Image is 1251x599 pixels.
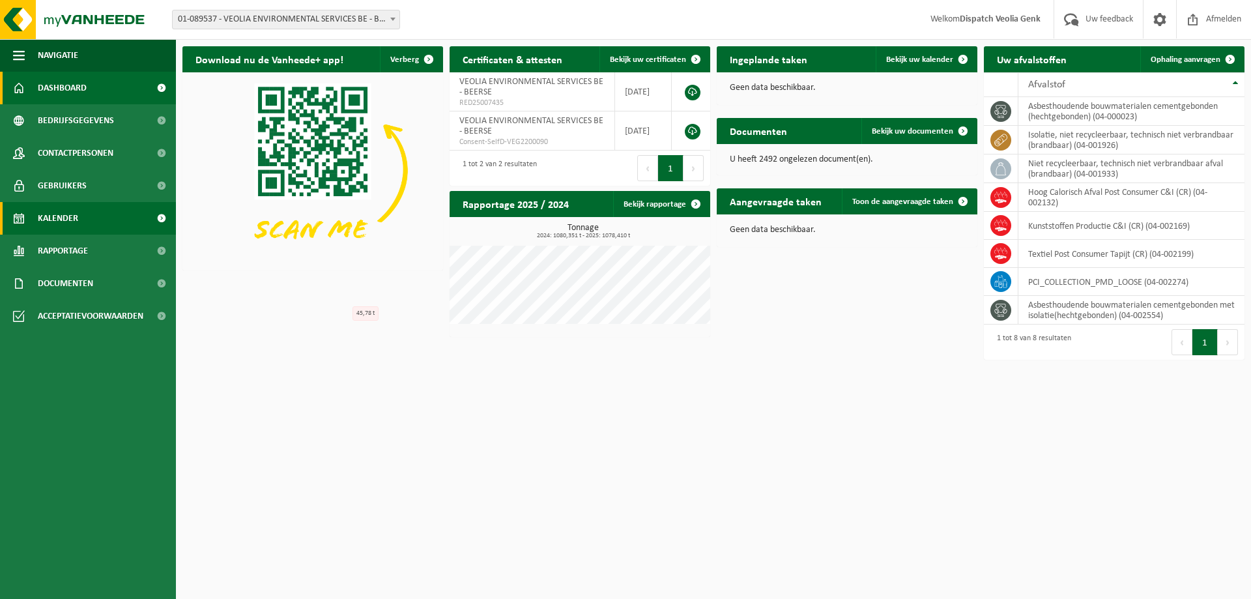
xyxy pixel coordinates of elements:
td: Kunststoffen Productie C&I (CR) (04-002169) [1018,212,1244,240]
span: Rapportage [38,235,88,267]
td: Textiel Post Consumer Tapijt (CR) (04-002199) [1018,240,1244,268]
a: Toon de aangevraagde taken [842,188,976,214]
td: [DATE] [615,111,672,151]
td: Hoog Calorisch Afval Post Consumer C&I (CR) (04-002132) [1018,183,1244,212]
span: Bekijk uw documenten [872,127,953,136]
button: Next [683,155,704,181]
td: [DATE] [615,72,672,111]
button: 1 [1192,329,1218,355]
span: 01-089537 - VEOLIA ENVIRONMENTAL SERVICES BE - BEERSE [173,10,399,29]
span: RED25007435 [459,98,605,108]
a: Bekijk uw kalender [876,46,976,72]
span: Dashboard [38,72,87,104]
strong: Dispatch Veolia Genk [960,14,1041,24]
td: asbesthoudende bouwmaterialen cementgebonden (hechtgebonden) (04-000023) [1018,97,1244,126]
span: Documenten [38,267,93,300]
span: Ophaling aanvragen [1151,55,1220,64]
h2: Download nu de Vanheede+ app! [182,46,356,72]
h3: Tonnage [456,224,710,239]
p: Geen data beschikbaar. [730,226,964,235]
h2: Certificaten & attesten [450,46,575,72]
h2: Rapportage 2025 / 2024 [450,191,582,216]
button: Previous [1172,329,1192,355]
td: PCI_COLLECTION_PMD_LOOSE (04-002274) [1018,268,1244,296]
td: asbesthoudende bouwmaterialen cementgebonden met isolatie(hechtgebonden) (04-002554) [1018,296,1244,325]
button: 1 [658,155,683,181]
div: 1 tot 8 van 8 resultaten [990,328,1071,357]
td: isolatie, niet recycleerbaar, technisch niet verbrandbaar (brandbaar) (04-001926) [1018,126,1244,154]
span: 2024: 1080,351 t - 2025: 1078,410 t [456,233,710,239]
span: Kalender [38,202,78,235]
span: Verberg [390,55,419,64]
span: Bekijk uw certificaten [610,55,686,64]
button: Next [1218,329,1238,355]
img: Download de VHEPlus App [182,72,443,268]
span: Toon de aangevraagde taken [852,197,953,206]
p: U heeft 2492 ongelezen document(en). [730,155,964,164]
span: VEOLIA ENVIRONMENTAL SERVICES BE - BEERSE [459,116,603,136]
span: Bekijk uw kalender [886,55,953,64]
p: Geen data beschikbaar. [730,83,964,93]
span: Gebruikers [38,169,87,202]
a: Bekijk uw documenten [861,118,976,144]
button: Previous [637,155,658,181]
button: Verberg [380,46,442,72]
span: Navigatie [38,39,78,72]
span: 01-089537 - VEOLIA ENVIRONMENTAL SERVICES BE - BEERSE [172,10,400,29]
span: Consent-SelfD-VEG2200090 [459,137,605,147]
span: Contactpersonen [38,137,113,169]
td: niet recycleerbaar, technisch niet verbrandbaar afval (brandbaar) (04-001933) [1018,154,1244,183]
a: Bekijk rapportage [613,191,709,217]
h2: Uw afvalstoffen [984,46,1080,72]
a: Bekijk uw certificaten [599,46,709,72]
span: Acceptatievoorwaarden [38,300,143,332]
h2: Ingeplande taken [717,46,820,72]
h2: Documenten [717,118,800,143]
span: Bedrijfsgegevens [38,104,114,137]
a: Ophaling aanvragen [1140,46,1243,72]
span: VEOLIA ENVIRONMENTAL SERVICES BE - BEERSE [459,77,603,97]
h2: Aangevraagde taken [717,188,835,214]
span: Afvalstof [1028,80,1065,90]
div: 1 tot 2 van 2 resultaten [456,154,537,183]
